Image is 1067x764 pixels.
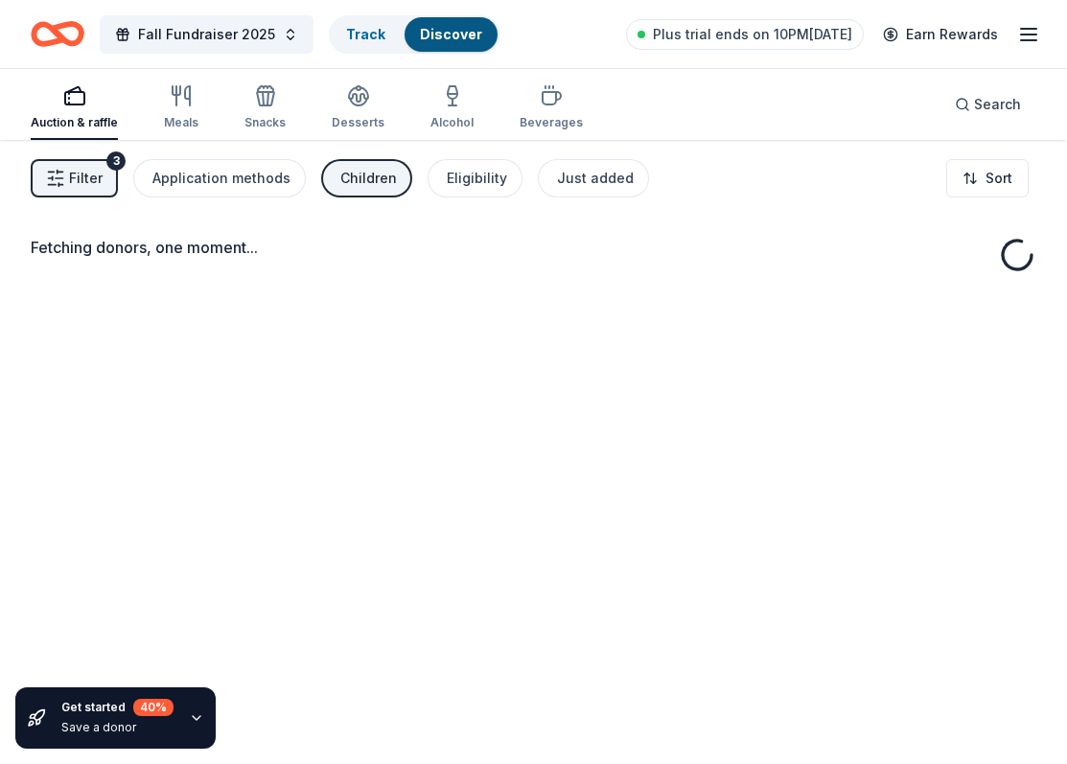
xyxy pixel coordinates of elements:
button: Just added [538,159,649,197]
div: 40 % [133,699,174,716]
a: Discover [420,26,482,42]
span: Filter [69,167,103,190]
button: Beverages [520,77,583,140]
div: Desserts [332,115,384,130]
span: Search [974,93,1021,116]
div: Auction & raffle [31,115,118,130]
div: Just added [557,167,634,190]
button: Alcohol [430,77,474,140]
div: Children [340,167,397,190]
button: Filter3 [31,159,118,197]
button: Snacks [244,77,286,140]
button: Auction & raffle [31,77,118,140]
button: Desserts [332,77,384,140]
a: Earn Rewards [871,17,1009,52]
div: Get started [61,699,174,716]
span: Fall Fundraiser 2025 [138,23,275,46]
button: Fall Fundraiser 2025 [100,15,313,54]
div: Fetching donors, one moment... [31,236,1036,259]
div: 3 [106,151,126,171]
button: Sort [946,159,1029,197]
button: Search [939,85,1036,124]
div: Application methods [152,167,290,190]
div: Beverages [520,115,583,130]
div: Save a donor [61,720,174,735]
div: Alcohol [430,115,474,130]
button: Meals [164,77,198,140]
span: Plus trial ends on 10PM[DATE] [653,23,852,46]
span: Sort [986,167,1012,190]
button: Eligibility [428,159,522,197]
a: Track [346,26,385,42]
a: Plus trial ends on 10PM[DATE] [626,19,864,50]
div: Meals [164,115,198,130]
a: Home [31,12,84,57]
button: Children [321,159,412,197]
div: Eligibility [447,167,507,190]
button: Application methods [133,159,306,197]
button: TrackDiscover [329,15,499,54]
div: Snacks [244,115,286,130]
